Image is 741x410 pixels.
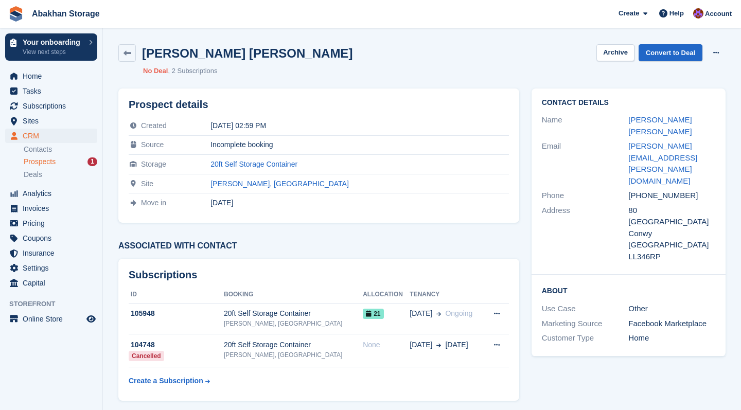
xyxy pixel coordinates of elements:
div: Incomplete booking [210,140,508,149]
h2: Contact Details [542,99,715,107]
div: [PERSON_NAME], [GEOGRAPHIC_DATA] [224,350,363,360]
div: 80 [GEOGRAPHIC_DATA] [628,205,715,228]
span: Insurance [23,246,84,260]
span: Home [23,69,84,83]
th: Tenancy [410,287,483,303]
th: ID [129,287,224,303]
div: Customer Type [542,332,629,344]
a: 20ft Self Storage Container [210,160,297,168]
div: Cancelled [129,351,164,361]
th: Allocation [363,287,410,303]
span: Storefront [9,299,102,309]
span: Help [669,8,684,19]
div: [GEOGRAPHIC_DATA] [628,239,715,251]
a: menu [5,129,97,143]
th: Booking [224,287,363,303]
h2: Subscriptions [129,269,509,281]
div: 1 [87,157,97,166]
span: Move in [141,199,166,207]
a: Abakhan Storage [28,5,104,22]
div: Address [542,205,629,263]
div: Email [542,140,629,187]
span: [DATE] [445,340,468,350]
a: [PERSON_NAME][EMAIL_ADDRESS][PERSON_NAME][DOMAIN_NAME] [628,141,697,185]
div: [DATE] 02:59 PM [210,121,508,130]
span: Create [619,8,639,19]
div: Facebook Marketplace [628,318,715,330]
span: Pricing [23,216,84,230]
button: Archive [596,44,634,61]
span: Capital [23,276,84,290]
div: Marketing Source [542,318,629,330]
span: 21 [363,309,383,319]
a: Create a Subscription [129,371,210,390]
div: Use Case [542,303,629,315]
span: Prospects [24,157,56,167]
span: [DATE] [410,308,432,319]
a: menu [5,201,97,216]
a: [PERSON_NAME] [PERSON_NAME] [628,115,692,136]
a: menu [5,84,97,98]
div: Create a Subscription [129,376,203,386]
a: menu [5,276,97,290]
div: Home [628,332,715,344]
span: [DATE] [410,340,432,350]
span: Source [141,140,164,149]
a: Convert to Deal [639,44,702,61]
span: Ongoing [445,309,472,317]
a: Contacts [24,145,97,154]
div: 105948 [129,308,224,319]
a: menu [5,312,97,326]
div: Other [628,303,715,315]
a: [PERSON_NAME], [GEOGRAPHIC_DATA] [210,180,349,188]
div: Phone [542,190,629,202]
li: No Deal [143,66,168,76]
h3: Associated with contact [118,241,519,251]
a: menu [5,261,97,275]
h2: Prospect details [129,99,509,111]
a: Deals [24,169,97,180]
span: Subscriptions [23,99,84,113]
div: Name [542,114,629,137]
a: menu [5,216,97,230]
a: menu [5,114,97,128]
img: William Abakhan [693,8,703,19]
span: Sites [23,114,84,128]
span: Tasks [23,84,84,98]
span: Created [141,121,167,130]
a: Your onboarding View next steps [5,33,97,61]
li: 2 Subscriptions [168,66,217,76]
div: None [363,340,410,350]
a: menu [5,246,97,260]
a: menu [5,231,97,245]
a: menu [5,69,97,83]
p: Your onboarding [23,39,84,46]
span: Online Store [23,312,84,326]
div: LL346RP [628,251,715,263]
a: Preview store [85,313,97,325]
div: [PHONE_NUMBER] [628,190,715,202]
div: [PERSON_NAME], [GEOGRAPHIC_DATA] [224,319,363,328]
p: View next steps [23,47,84,57]
div: [DATE] [210,199,508,207]
div: 104748 [129,340,224,350]
span: Storage [141,160,166,168]
h2: [PERSON_NAME] [PERSON_NAME] [142,46,352,60]
div: Conwy [628,228,715,240]
a: menu [5,186,97,201]
span: Account [705,9,732,19]
h2: About [542,285,715,295]
div: 20ft Self Storage Container [224,308,363,319]
span: Settings [23,261,84,275]
span: Invoices [23,201,84,216]
a: Prospects 1 [24,156,97,167]
a: menu [5,99,97,113]
span: Analytics [23,186,84,201]
img: stora-icon-8386f47178a22dfd0bd8f6a31ec36ba5ce8667c1dd55bd0f319d3a0aa187defe.svg [8,6,24,22]
span: CRM [23,129,84,143]
span: Site [141,180,153,188]
div: 20ft Self Storage Container [224,340,363,350]
span: Deals [24,170,42,180]
span: Coupons [23,231,84,245]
